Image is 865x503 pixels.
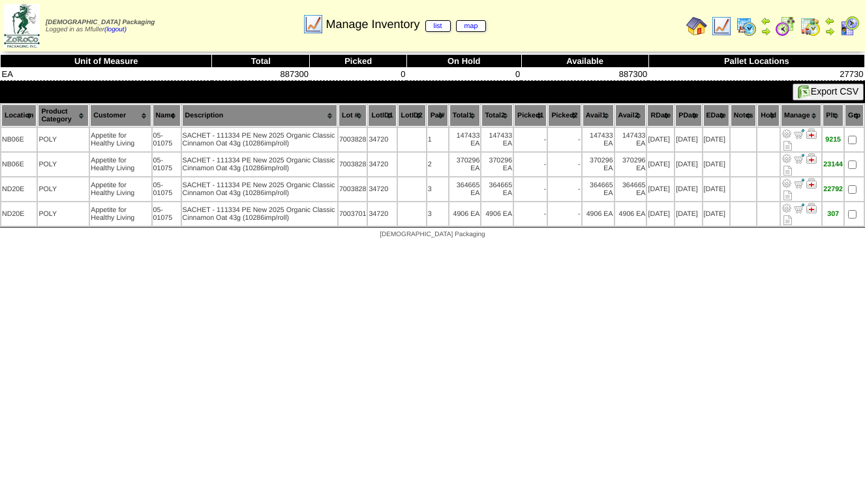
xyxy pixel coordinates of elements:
th: Avail1 [583,104,614,127]
img: Adjust [782,178,792,189]
th: On Hold [406,55,521,68]
span: Manage Inventory [326,18,486,31]
th: Picked1 [514,104,547,127]
td: POLY [38,153,89,176]
a: map [456,20,487,32]
img: Move [794,153,804,164]
th: Product Category [38,104,89,127]
td: 7003701 [339,202,367,226]
td: SACHET - 111334 PE New 2025 Organic Classic Cinnamon Oat 43g (10286imp/roll) [182,177,337,201]
td: 3 [427,202,448,226]
td: 4906 EA [449,202,481,226]
th: Location [1,104,37,127]
th: PDate [675,104,701,127]
th: Name [153,104,181,127]
td: [DATE] [675,202,701,226]
th: Picked2 [548,104,581,127]
div: 23144 [823,160,843,168]
td: 147433 EA [583,128,614,151]
td: EA [1,68,212,81]
img: Adjust [782,203,792,213]
th: Customer [90,104,151,127]
td: 3 [427,177,448,201]
td: 4906 EA [481,202,513,226]
td: 0 [406,68,521,81]
img: calendarprod.gif [736,16,757,37]
td: 05-01075 [153,128,181,151]
span: Logged in as Mfuller [46,19,155,33]
td: 2 [427,153,448,176]
i: Note [783,215,792,225]
th: Manage [781,104,821,127]
td: 0 [310,68,406,81]
span: [DEMOGRAPHIC_DATA] Packaging [380,231,485,238]
td: 370296 EA [449,153,481,176]
div: 9215 [823,136,843,144]
td: 364665 EA [449,177,481,201]
td: 34720 [368,202,396,226]
img: excel.gif [798,85,811,99]
img: Move [794,203,804,213]
td: 34720 [368,128,396,151]
td: [DATE] [675,177,701,201]
td: - [548,177,581,201]
div: 307 [823,210,843,218]
td: 364665 EA [615,177,646,201]
img: calendarblend.gif [775,16,796,37]
th: Grp [845,104,864,127]
img: Adjust [782,153,792,164]
i: Note [783,141,792,151]
td: 7003828 [339,177,367,201]
img: home.gif [686,16,707,37]
td: 34720 [368,177,396,201]
td: 05-01075 [153,202,181,226]
td: Appetite for Healthy Living [90,177,151,201]
td: [DATE] [703,128,729,151]
td: 370296 EA [615,153,646,176]
img: calendarcustomer.gif [839,16,860,37]
td: [DATE] [647,128,674,151]
img: arrowright.gif [825,26,835,37]
td: 27730 [648,68,864,81]
td: SACHET - 111334 PE New 2025 Organic Classic Cinnamon Oat 43g (10286imp/roll) [182,153,337,176]
img: arrowright.gif [761,26,771,37]
td: Appetite for Healthy Living [90,202,151,226]
td: ND20E [1,202,37,226]
img: arrowleft.gif [761,16,771,26]
td: [DATE] [647,153,674,176]
th: RDate [647,104,674,127]
img: zoroco-logo-small.webp [4,4,40,48]
span: [DEMOGRAPHIC_DATA] Packaging [46,19,155,26]
a: list [425,20,451,32]
td: - [514,202,547,226]
td: [DATE] [703,153,729,176]
td: 34720 [368,153,396,176]
td: SACHET - 111334 PE New 2025 Organic Classic Cinnamon Oat 43g (10286imp/roll) [182,202,337,226]
td: POLY [38,128,89,151]
td: Appetite for Healthy Living [90,128,151,151]
td: [DATE] [647,177,674,201]
a: (logout) [104,26,127,33]
th: EDate [703,104,729,127]
td: - [548,128,581,151]
img: Manage Hold [806,129,817,139]
th: Total2 [481,104,513,127]
td: 147433 EA [615,128,646,151]
th: Unit of Measure [1,55,212,68]
td: NB06E [1,128,37,151]
td: 370296 EA [481,153,513,176]
th: Pal# [427,104,448,127]
td: [DATE] [647,202,674,226]
td: - [548,202,581,226]
td: - [514,128,547,151]
td: ND20E [1,177,37,201]
img: Manage Hold [806,153,817,164]
img: Manage Hold [806,178,817,189]
td: 364665 EA [583,177,614,201]
th: Notes [731,104,757,127]
td: - [514,153,547,176]
td: - [548,153,581,176]
button: Export CSV [793,84,864,100]
i: Note [783,166,792,175]
img: line_graph.gif [711,16,732,37]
